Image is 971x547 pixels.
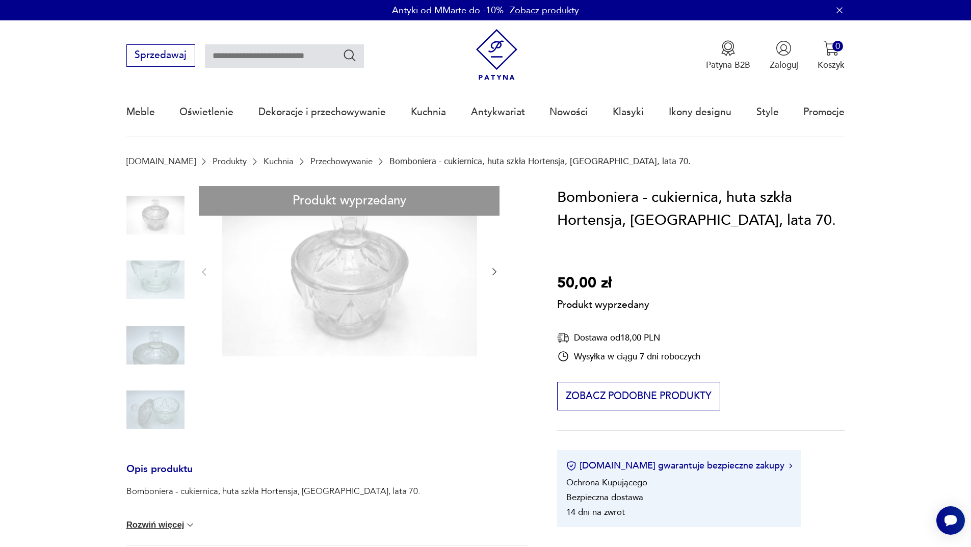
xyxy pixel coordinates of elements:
[832,41,843,51] div: 0
[185,520,195,530] img: chevron down
[706,40,750,71] button: Patyna B2B
[343,48,357,63] button: Szukaj
[310,157,373,166] a: Przechowywanie
[770,59,798,71] p: Zaloguj
[557,331,700,344] div: Dostawa od 18,00 PLN
[566,461,576,471] img: Ikona certyfikatu
[471,29,522,81] img: Patyna - sklep z meblami i dekoracjami vintage
[510,4,579,17] a: Zobacz produkty
[936,506,965,535] iframe: Smartsupp widget button
[770,40,798,71] button: Zaloguj
[126,157,196,166] a: [DOMAIN_NAME]
[776,40,792,56] img: Ikonka użytkownika
[179,89,233,136] a: Oświetlenie
[411,89,446,136] a: Kuchnia
[566,459,792,472] button: [DOMAIN_NAME] gwarantuje bezpieczne zakupy
[566,477,647,488] li: Ochrona Kupującego
[549,89,588,136] a: Nowości
[823,40,839,56] img: Ikona koszyka
[557,331,569,344] img: Ikona dostawy
[706,59,750,71] p: Patyna B2B
[669,89,731,136] a: Ikony designu
[471,89,525,136] a: Antykwariat
[818,40,845,71] button: 0Koszyk
[803,89,845,136] a: Promocje
[392,4,504,17] p: Antyki od MMarte do -10%
[557,186,845,232] h1: Bomboniera - cukiernica, huta szkła Hortensja, [GEOGRAPHIC_DATA], lata 70.
[557,272,649,295] p: 50,00 zł
[557,350,700,362] div: Wysyłka w ciągu 7 dni roboczych
[566,491,643,503] li: Bezpieczna dostawa
[720,40,736,56] img: Ikona medalu
[756,89,779,136] a: Style
[389,157,691,166] p: Bomboniera - cukiernica, huta szkła Hortensja, [GEOGRAPHIC_DATA], lata 70.
[126,52,195,60] a: Sprzedawaj
[126,520,196,530] button: Rozwiń więcej
[557,295,649,312] p: Produkt wyprzedany
[706,40,750,71] a: Ikona medaluPatyna B2B
[264,157,294,166] a: Kuchnia
[566,506,625,518] li: 14 dni na zwrot
[126,44,195,67] button: Sprzedawaj
[557,382,720,410] button: Zobacz podobne produkty
[258,89,386,136] a: Dekoracje i przechowywanie
[126,465,528,486] h3: Opis produktu
[126,89,155,136] a: Meble
[126,506,420,518] p: Wymiary: wys. 14 cm / śr. 11 cm
[789,463,792,468] img: Ikona strzałki w prawo
[126,485,420,498] p: Bomboniera - cukiernica, huta szkła Hortensja, [GEOGRAPHIC_DATA], lata 70.
[213,157,247,166] a: Produkty
[613,89,644,136] a: Klasyki
[818,59,845,71] p: Koszyk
